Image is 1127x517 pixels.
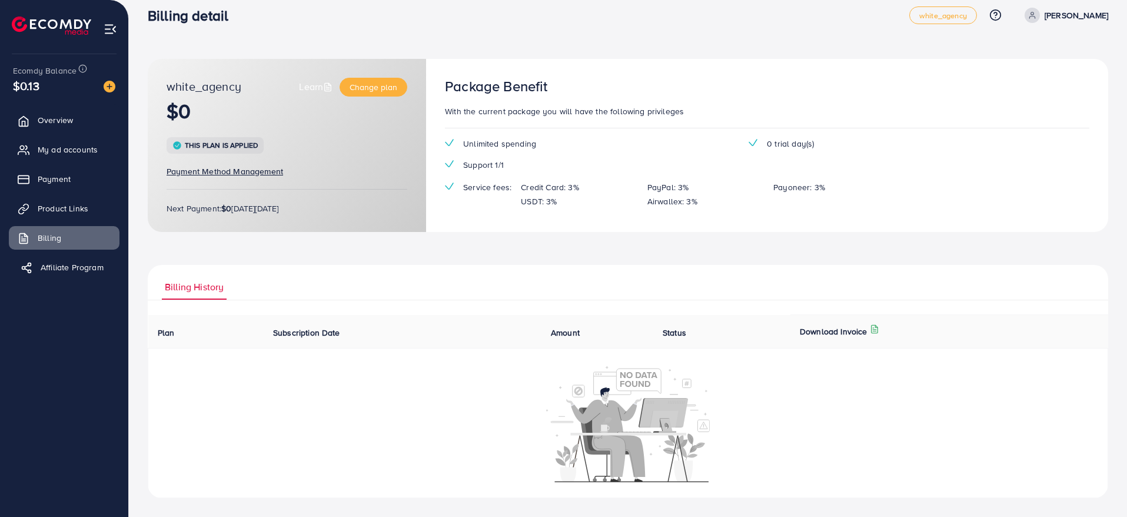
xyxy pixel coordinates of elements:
img: tick [445,139,454,147]
span: Ecomdy Balance [13,65,77,77]
a: white_agency [909,6,977,24]
a: My ad accounts [9,138,119,161]
span: Change plan [350,81,397,93]
span: Subscription Date [273,327,340,339]
span: Affiliate Program [41,261,104,273]
a: Learn [299,80,335,94]
span: Plan [158,327,175,339]
p: [PERSON_NAME] [1045,8,1108,22]
img: logo [12,16,91,35]
p: USDT: 3% [521,194,557,208]
img: image [104,81,115,92]
p: PayPal: 3% [647,180,689,194]
a: Billing [9,226,119,250]
strong: $0 [221,203,231,214]
h3: Package Benefit [445,78,547,95]
span: Status [663,327,686,339]
span: white_agency [919,12,967,19]
img: menu [104,22,117,36]
img: No account [546,364,710,482]
p: Download Invoice [800,324,867,339]
span: Billing [38,232,61,244]
span: Unlimited spending [463,138,536,150]
span: My ad accounts [38,144,98,155]
a: [PERSON_NAME] [1020,8,1108,23]
button: Change plan [340,78,407,97]
h3: Billing detail [148,7,238,24]
span: Product Links [38,203,88,214]
span: 0 trial day(s) [767,138,814,150]
span: This plan is applied [185,140,258,150]
iframe: Chat [1077,464,1118,508]
span: Payment Method Management [167,165,283,177]
a: Overview [9,108,119,132]
span: Billing History [165,280,224,294]
span: $0.13 [13,77,39,94]
p: Airwallex: 3% [647,194,697,208]
p: Payoneer: 3% [773,180,825,194]
span: Amount [551,327,580,339]
p: Credit Card: 3% [521,180,579,194]
a: Affiliate Program [9,256,119,279]
a: Payment [9,167,119,191]
img: tick [749,139,757,147]
span: Payment [38,173,71,185]
p: Next Payment: [DATE][DATE] [167,201,407,216]
span: white_agency [167,78,241,97]
a: Product Links [9,197,119,220]
img: tick [172,141,182,150]
p: With the current package you will have the following privileges [445,104,1089,118]
span: Overview [38,114,73,126]
span: Service fees: [463,181,511,193]
h1: $0 [167,100,407,124]
img: tick [445,160,454,168]
span: Support 1/1 [463,159,504,171]
img: tick [445,183,454,190]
